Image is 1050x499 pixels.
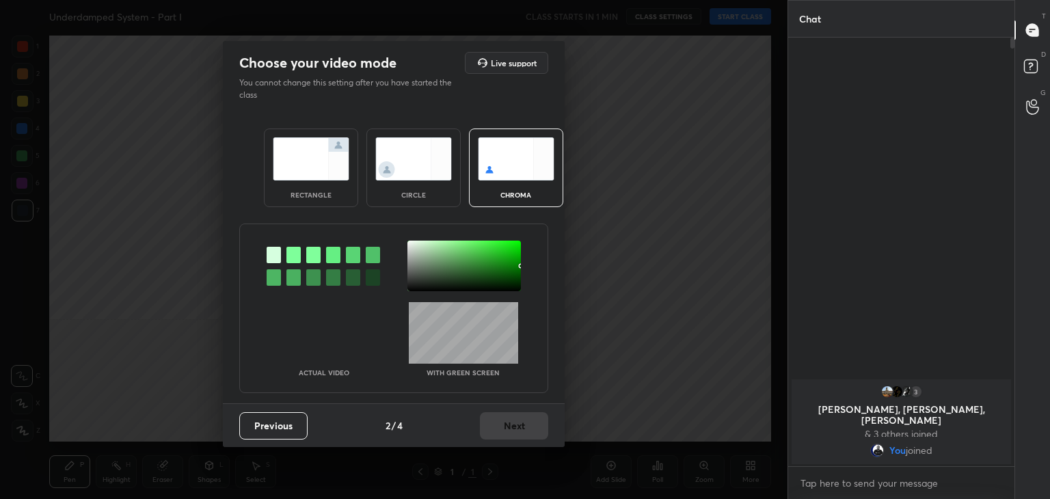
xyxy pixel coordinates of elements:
[788,1,832,37] p: Chat
[299,369,349,376] p: Actual Video
[491,59,537,67] h5: Live support
[788,377,1014,467] div: grid
[397,418,403,433] h4: 4
[489,191,543,198] div: chroma
[239,77,461,101] p: You cannot change this setting after you have started the class
[800,429,1003,440] p: & 3 others joined
[375,137,452,180] img: circleScreenIcon.acc0effb.svg
[273,137,349,180] img: normalScreenIcon.ae25ed63.svg
[909,385,923,399] div: 3
[800,404,1003,426] p: [PERSON_NAME], [PERSON_NAME], [PERSON_NAME]
[386,191,441,198] div: circle
[880,385,894,399] img: f3b80e4c4d9642c99ff504f79f7cbba1.png
[900,385,913,399] img: 9951e81bf3904bb3aaa284087ee48294.jpg
[427,369,500,376] p: With green screen
[478,137,554,180] img: chromaScreenIcon.c19ab0a0.svg
[870,444,884,457] img: 06bb0d84a8f94ea8a9cc27b112cd422f.jpg
[889,445,906,456] span: You
[1042,11,1046,21] p: T
[1041,49,1046,59] p: D
[239,54,396,72] h2: Choose your video mode
[906,445,932,456] span: joined
[890,385,904,399] img: e647396aedb44480af81160ee62d53f0.jpg
[392,418,396,433] h4: /
[386,418,390,433] h4: 2
[1040,87,1046,98] p: G
[239,412,308,440] button: Previous
[284,191,338,198] div: rectangle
